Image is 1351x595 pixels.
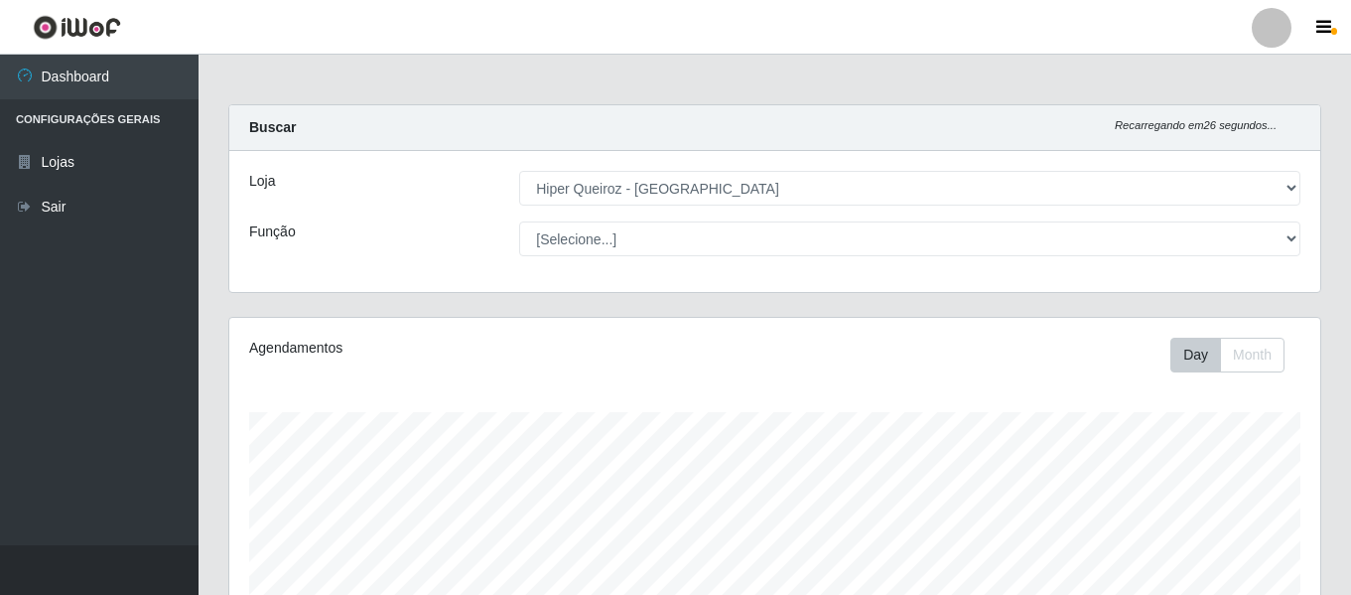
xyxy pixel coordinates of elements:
[1170,338,1300,372] div: Toolbar with button groups
[33,15,121,40] img: CoreUI Logo
[1170,338,1284,372] div: First group
[249,119,296,135] strong: Buscar
[1220,338,1284,372] button: Month
[249,222,296,242] label: Função
[1170,338,1221,372] button: Day
[249,338,670,359] div: Agendamentos
[249,171,275,192] label: Loja
[1115,119,1277,131] i: Recarregando em 26 segundos...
